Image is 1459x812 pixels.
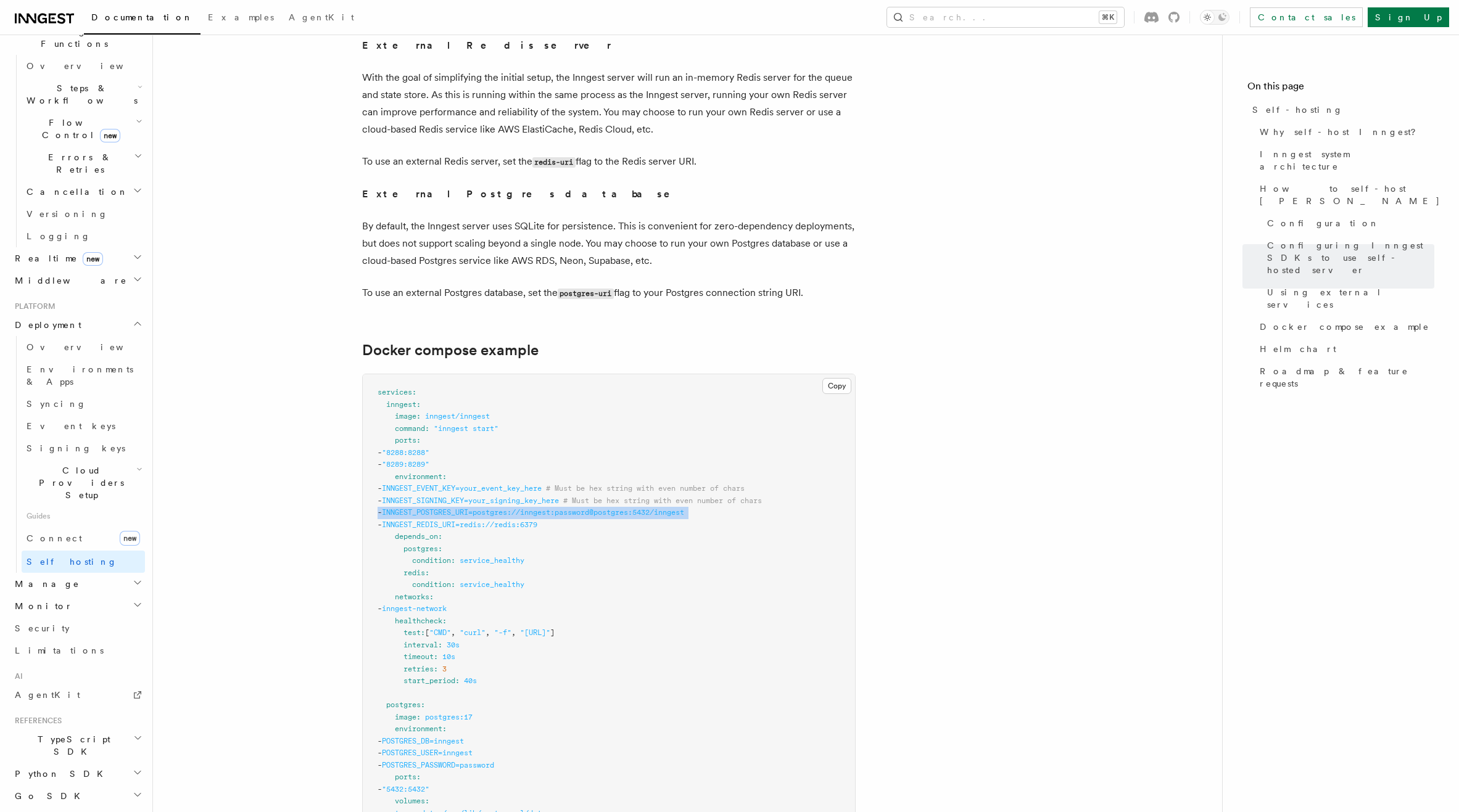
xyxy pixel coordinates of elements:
span: : [429,593,434,601]
span: start_period [403,676,455,685]
a: Sign Up [1368,7,1449,27]
span: Overview [27,342,154,352]
span: : [425,797,429,805]
button: Copy [822,378,851,394]
span: AI [10,671,23,681]
p: To use an external Redis server, set the flag to the Redis server URI. [362,153,856,171]
div: Deployment [10,336,145,573]
strong: External Redis server [362,39,611,51]
span: Signing keys [27,443,125,453]
span: interval [403,641,438,649]
span: new [100,129,120,142]
button: Inngest Functions [10,20,145,55]
button: Flow Controlnew [22,112,145,146]
button: Realtimenew [10,247,145,269]
span: : [434,665,438,673]
span: Configuration [1267,217,1379,229]
h4: On this page [1247,79,1434,99]
span: networks [395,593,429,601]
span: : [434,652,438,661]
span: "8288:8288" [382,448,429,457]
span: healthcheck [395,617,442,625]
span: Deployment [10,319,81,331]
a: AgentKit [281,4,362,33]
span: - [378,785,382,794]
a: Configuring Inngest SDKs to use self-hosted server [1262,234,1434,281]
span: - [378,520,382,529]
span: : [416,412,421,420]
span: "-f" [494,628,511,637]
span: Realtime [10,252,103,265]
span: Examples [208,12,274,22]
span: Python SDK [10,768,110,780]
span: , [511,628,516,637]
span: new [120,531,140,546]
span: service_healthy [460,580,524,589]
a: Docker compose example [1255,316,1434,338]
strong: External Postgres database [362,188,687,200]
span: : [438,544,442,553]
span: Event keys [27,421,115,431]
span: INNGEST_SIGNING_KEY=your_signing_key_here [382,496,559,505]
span: , [486,628,490,637]
span: Steps & Workflows [22,82,138,107]
button: Cloud Providers Setup [22,459,145,506]
span: AgentKit [15,690,80,700]
span: INNGEST_EVENT_KEY=your_event_key_here [382,484,542,493]
span: Syncing [27,399,86,409]
span: - [378,737,382,745]
span: ports [395,436,416,445]
a: Limitations [10,639,145,662]
span: Connect [27,533,82,543]
button: Python SDK [10,763,145,785]
button: Go SDK [10,785,145,807]
span: Middleware [10,274,127,287]
button: Deployment [10,314,145,336]
a: Docker compose example [362,342,539,359]
a: Documentation [84,4,200,35]
span: Overview [27,61,154,71]
span: 30s [447,641,460,649]
code: redis-uri [532,157,576,168]
span: : [416,773,421,781]
span: Manage [10,578,80,590]
a: How to self-host [PERSON_NAME] [1255,178,1434,212]
a: Contact sales [1250,7,1363,27]
span: : [455,676,460,685]
span: 10s [442,652,455,661]
span: inngest-network [382,604,447,613]
p: With the goal of simplifying the initial setup, the Inngest server will run an in-memory Redis se... [362,69,856,138]
span: Roadmap & feature requests [1260,365,1434,390]
span: services [378,388,412,396]
span: - [378,748,382,757]
button: Steps & Workflows [22,77,145,112]
span: - [378,460,382,469]
span: : [425,424,429,433]
span: - [378,484,382,493]
span: environment [395,724,442,733]
a: Logging [22,225,145,247]
span: Security [15,623,70,633]
span: postgres [403,544,438,553]
span: : [438,532,442,541]
a: Self-hosting [1247,99,1434,121]
span: Using external services [1267,286,1434,311]
span: AgentKit [289,12,354,22]
span: TypeScript SDK [10,733,133,758]
span: : [421,700,425,709]
span: How to self-host [PERSON_NAME] [1260,182,1440,207]
span: Self-hosting [1252,104,1343,116]
span: : [416,436,421,445]
span: ] [550,628,555,637]
span: Monitor [10,600,73,612]
div: Inngest Functions [10,55,145,247]
span: Docker compose example [1260,321,1429,333]
span: Helm chart [1260,343,1336,355]
span: postgres [386,700,421,709]
button: Manage [10,573,145,595]
span: Guides [22,506,145,526]
button: Monitor [10,595,145,617]
span: Limitations [15,646,104,655]
button: TypeScript SDK [10,728,145,763]
span: Why self-host Inngest? [1260,126,1424,138]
